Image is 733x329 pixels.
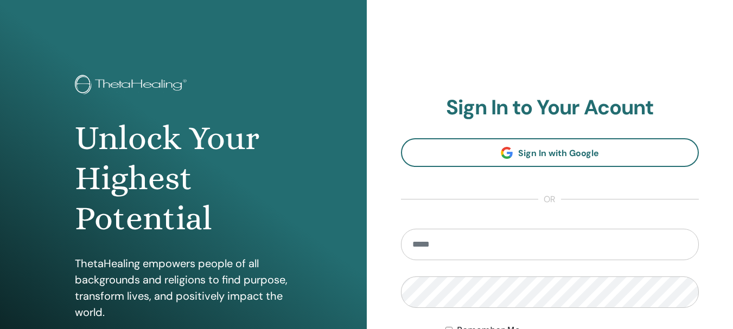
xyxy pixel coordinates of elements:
p: ThetaHealing empowers people of all backgrounds and religions to find purpose, transform lives, a... [75,255,292,320]
h2: Sign In to Your Acount [401,95,699,120]
span: or [538,193,561,206]
h1: Unlock Your Highest Potential [75,118,292,239]
a: Sign In with Google [401,138,699,167]
span: Sign In with Google [518,147,599,159]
